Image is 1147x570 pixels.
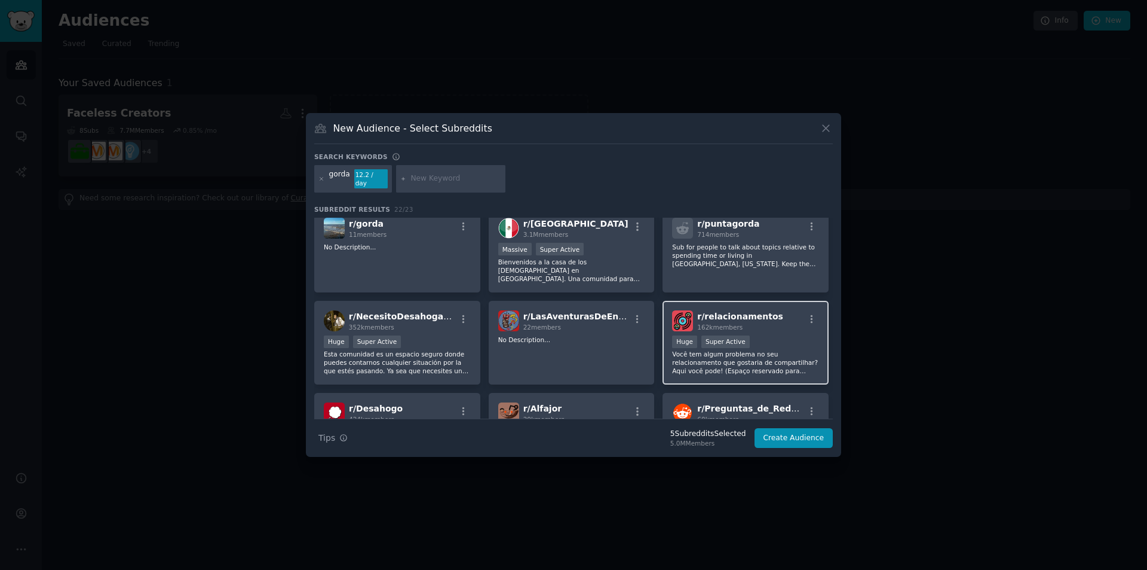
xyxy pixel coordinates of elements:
span: 11 members [349,231,387,238]
span: 3.1M members [523,231,569,238]
p: No Description... [498,336,645,344]
button: Tips [314,428,352,449]
span: r/ relacionamentos [697,312,783,321]
img: LasAventurasDeEnrique [498,310,519,331]
span: 714 members [697,231,739,238]
span: 352k members [349,324,394,331]
p: Você tem algum problema no seu relacionamento que gostaria de compartilhar? Aqui você pode! (Espa... [672,350,819,375]
img: Preguntas_de_Reddit_ [672,403,693,423]
span: r/ Desahogo [349,404,403,413]
span: r/ LasAventurasDeEnrique [523,312,643,321]
p: Bienvenidos a la casa de los [DEMOGRAPHIC_DATA] en [GEOGRAPHIC_DATA]. Una comunidad para todo lo ... [498,258,645,283]
span: Tips [318,432,335,444]
span: r/ Alfajor [523,404,562,413]
div: Huge [672,336,697,348]
span: r/ Preguntas_de_Reddit_ [697,404,808,413]
img: gorda [324,218,345,239]
p: No Description... [324,243,471,251]
h3: Search keywords [314,153,388,161]
span: 60k members [697,416,738,423]
div: Super Active [353,336,401,348]
div: Massive [498,243,532,255]
img: NecesitoDesahogarme [324,310,345,331]
span: 22 / 23 [394,206,413,213]
div: gorda [329,169,350,188]
span: Subreddit Results [314,205,390,214]
input: New Keyword [410,173,501,184]
span: r/ puntagorda [697,219,759,228]
img: Desahogo [324,403,345,423]
span: 20k members [523,416,565,423]
img: Alfajor [498,403,519,423]
div: Super Active [701,336,750,348]
div: 5.0M Members [670,439,746,447]
div: Huge [324,336,349,348]
div: Super Active [536,243,584,255]
span: r/ [GEOGRAPHIC_DATA] [523,219,628,228]
span: 22 members [523,324,561,331]
p: Esta comunidad es un espacio seguro donde puedes contarnos cualquier situación por la que estés p... [324,350,471,375]
div: 12.2 / day [354,169,388,188]
button: Create Audience [755,428,833,449]
span: 424k members [349,416,394,423]
p: Sub for people to talk about topics relative to spending time or living in [GEOGRAPHIC_DATA], [US... [672,243,819,268]
span: 162k members [697,324,743,331]
img: mexico [498,218,519,239]
div: 5 Subreddit s Selected [670,429,746,440]
span: r/ gorda [349,219,384,228]
img: relacionamentos [672,310,693,331]
span: r/ NecesitoDesahogarme [349,312,462,321]
h3: New Audience - Select Subreddits [333,122,492,135]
